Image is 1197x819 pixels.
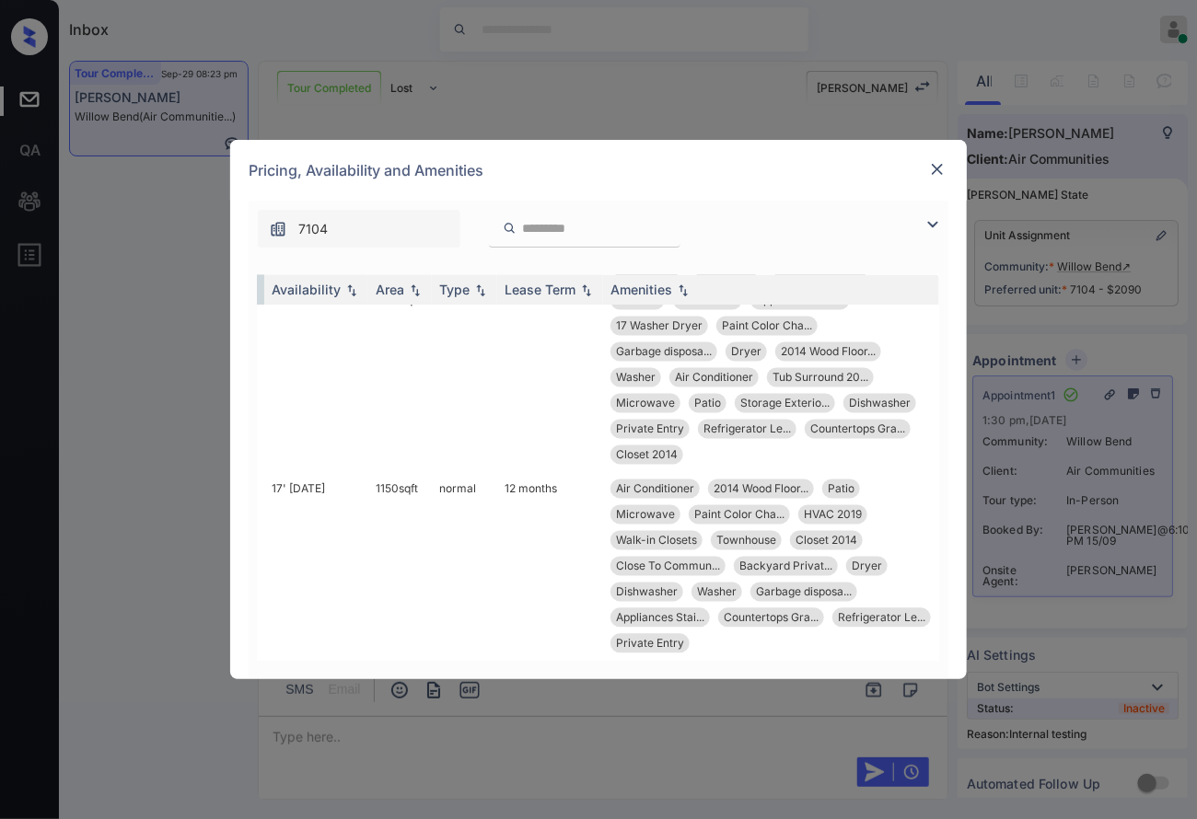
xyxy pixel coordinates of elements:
[922,213,944,236] img: icon-zuma
[343,284,361,297] img: sorting
[740,397,830,410] span: Storage Exterio...
[264,472,368,661] td: 17' [DATE]
[376,283,404,298] div: Area
[616,611,704,625] span: Appliances Stai...
[616,345,712,359] span: Garbage disposa...
[703,422,791,436] span: Refrigerator Le...
[610,283,672,298] div: Amenities
[694,508,784,522] span: Paint Color Cha...
[828,482,854,496] span: Patio
[838,611,925,625] span: Refrigerator Le...
[368,472,432,661] td: 1150 sqft
[731,345,761,359] span: Dryer
[230,140,967,201] div: Pricing, Availability and Amenities
[724,611,819,625] span: Countertops Gra...
[406,284,424,297] img: sorting
[264,283,368,472] td: 06' [DATE]
[852,559,882,573] span: Dryer
[439,283,470,298] div: Type
[432,283,497,472] td: normal
[616,422,684,436] span: Private Entry
[616,397,675,410] span: Microwave
[739,559,832,573] span: Backyard Privat...
[716,534,776,548] span: Townhouse
[505,283,575,298] div: Lease Term
[756,585,852,599] span: Garbage disposa...
[432,472,497,661] td: normal
[928,160,947,179] img: close
[674,284,692,297] img: sorting
[616,371,656,385] span: Washer
[616,559,720,573] span: Close To Commun...
[796,534,857,548] span: Closet 2014
[616,482,694,496] span: Air Conditioner
[503,220,517,236] img: icon-zuma
[722,319,812,333] span: Paint Color Cha...
[497,283,603,472] td: 12 months
[810,422,905,436] span: Countertops Gra...
[269,220,287,238] img: icon-zuma
[616,508,675,522] span: Microwave
[616,448,678,462] span: Closet 2014
[675,371,753,385] span: Air Conditioner
[714,482,808,496] span: 2014 Wood Floor...
[616,534,697,548] span: Walk-in Closets
[368,283,432,472] td: 1250 sqft
[781,345,876,359] span: 2014 Wood Floor...
[497,472,603,661] td: 12 months
[773,371,868,385] span: Tub Surround 20...
[298,219,328,239] span: 7104
[616,585,678,599] span: Dishwasher
[697,585,737,599] span: Washer
[804,508,862,522] span: HVAC 2019
[272,283,341,298] div: Availability
[616,637,684,651] span: Private Entry
[471,284,490,297] img: sorting
[849,397,911,410] span: Dishwasher
[616,319,703,333] span: 17 Washer Dryer
[694,397,721,410] span: Patio
[577,284,596,297] img: sorting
